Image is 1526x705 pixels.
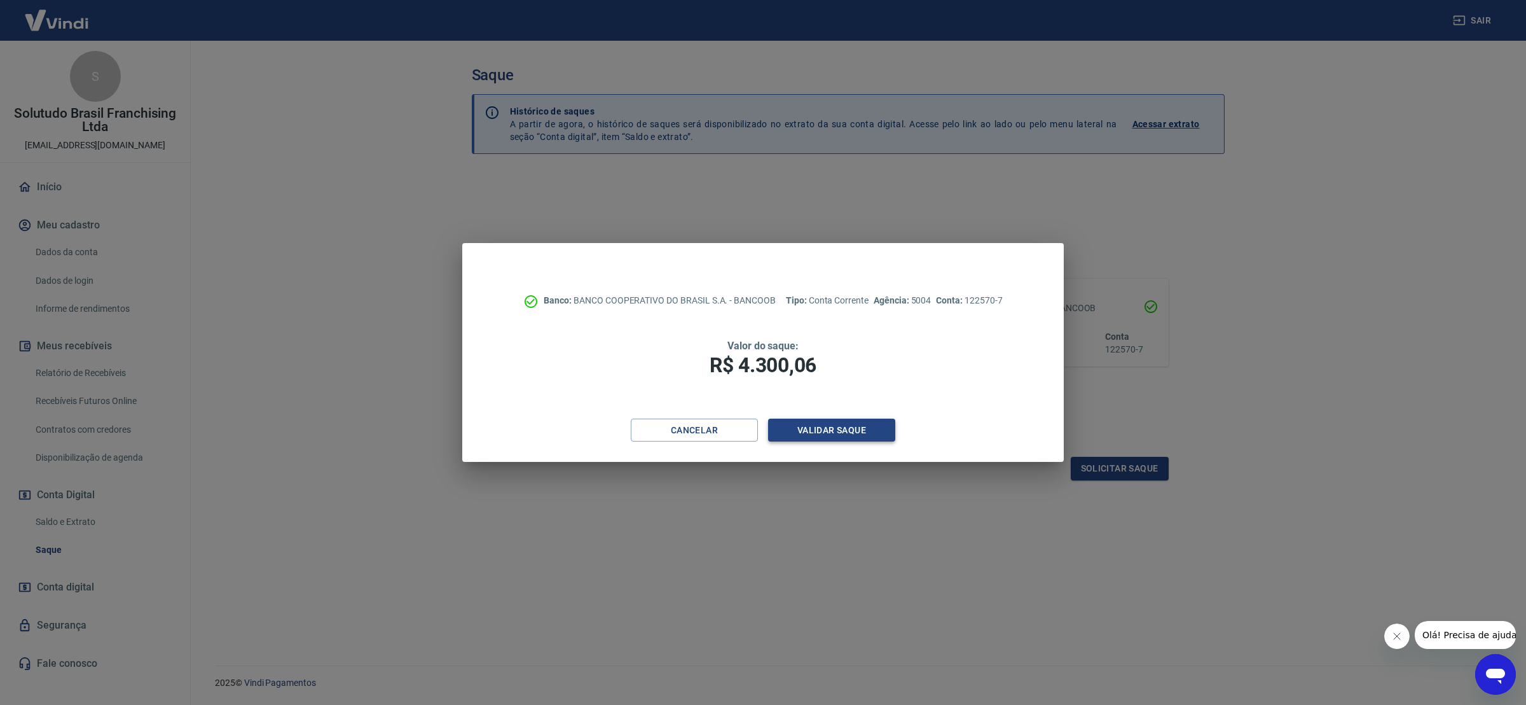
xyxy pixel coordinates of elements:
p: 122570-7 [936,294,1002,307]
p: Conta Corrente [786,294,869,307]
button: Validar saque [768,419,895,442]
iframe: Mensagem da empresa [1415,621,1516,649]
span: Olá! Precisa de ajuda? [8,9,107,19]
span: R$ 4.300,06 [710,353,816,377]
button: Cancelar [631,419,758,442]
p: BANCO COOPERATIVO DO BRASIL S.A. - BANCOOB [544,294,776,307]
span: Valor do saque: [727,340,799,352]
span: Agência: [874,295,911,305]
p: 5004 [874,294,931,307]
span: Tipo: [786,295,809,305]
iframe: Fechar mensagem [1384,624,1410,649]
iframe: Botão para abrir a janela de mensagens [1475,654,1516,695]
span: Conta: [936,295,965,305]
span: Banco: [544,295,574,305]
